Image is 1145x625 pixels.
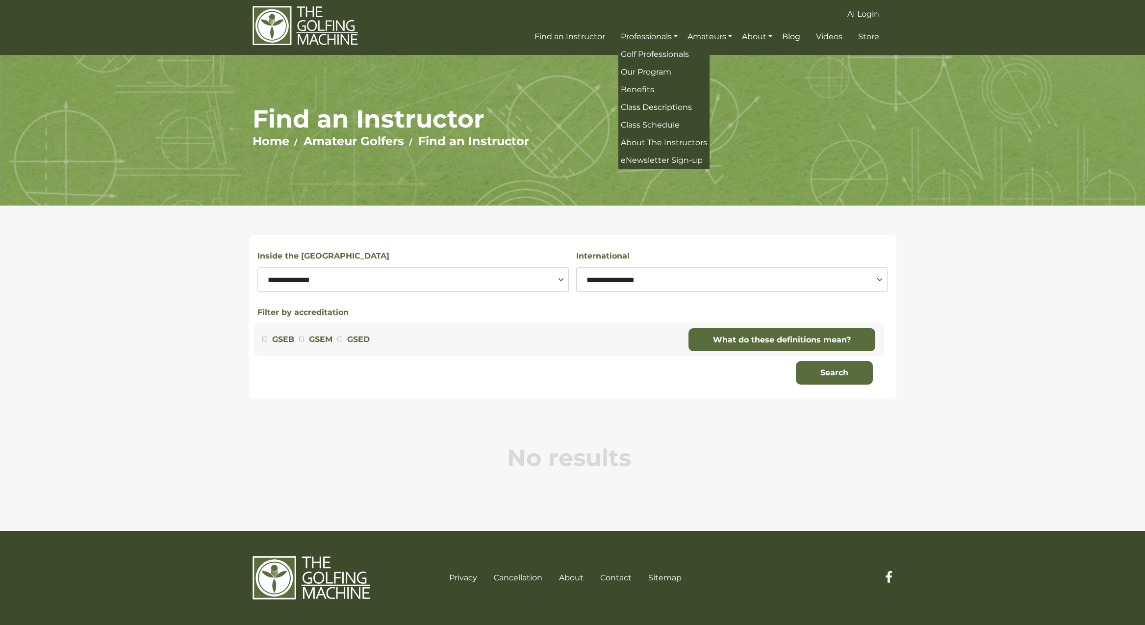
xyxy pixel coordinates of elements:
[621,103,692,112] span: Class Descriptions
[618,81,710,99] a: Benefits
[347,333,370,346] label: GSED
[621,85,654,94] span: Benefits
[685,28,735,46] a: Amateurs
[257,267,569,292] select: Select a state
[253,104,892,134] h1: Find an Instructor
[845,5,882,23] a: AI Login
[254,443,884,472] p: No results
[257,250,389,262] label: Inside the [GEOGRAPHIC_DATA]
[621,156,703,165] span: eNewsletter Sign-up
[847,9,879,19] span: AI Login
[782,32,800,41] span: Blog
[618,63,710,81] a: Our Program
[449,573,477,582] a: Privacy
[272,333,294,346] label: GSEB
[618,152,710,169] a: eNewsletter Sign-up
[559,573,584,582] a: About
[618,99,710,116] a: Class Descriptions
[856,28,882,46] a: Store
[780,28,803,46] a: Blog
[618,46,710,169] ul: Professionals
[253,134,289,148] a: Home
[494,573,542,582] a: Cancellation
[309,333,332,346] label: GSEM
[534,32,605,41] span: Find an Instructor
[576,250,630,262] label: International
[618,134,710,152] a: About The Instructors
[648,573,682,582] a: Sitemap
[621,67,671,77] span: Our Program
[418,134,529,148] a: Find an Instructor
[621,50,689,59] span: Golf Professionals
[253,555,370,600] img: The Golfing Machine
[600,573,632,582] a: Contact
[304,134,404,148] a: Amateur Golfers
[621,138,707,147] span: About The Instructors
[618,28,680,46] a: Professionals
[618,116,710,134] a: Class Schedule
[858,32,879,41] span: Store
[816,32,842,41] span: Videos
[814,28,845,46] a: Videos
[739,28,775,46] a: About
[618,46,710,63] a: Golf Professionals
[688,328,875,352] a: What do these definitions mean?
[257,307,349,318] button: Filter by accreditation
[532,28,608,46] a: Find an Instructor
[253,5,358,46] img: The Golfing Machine
[796,361,873,385] button: Search
[576,267,888,292] select: Select a country
[621,120,680,130] span: Class Schedule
